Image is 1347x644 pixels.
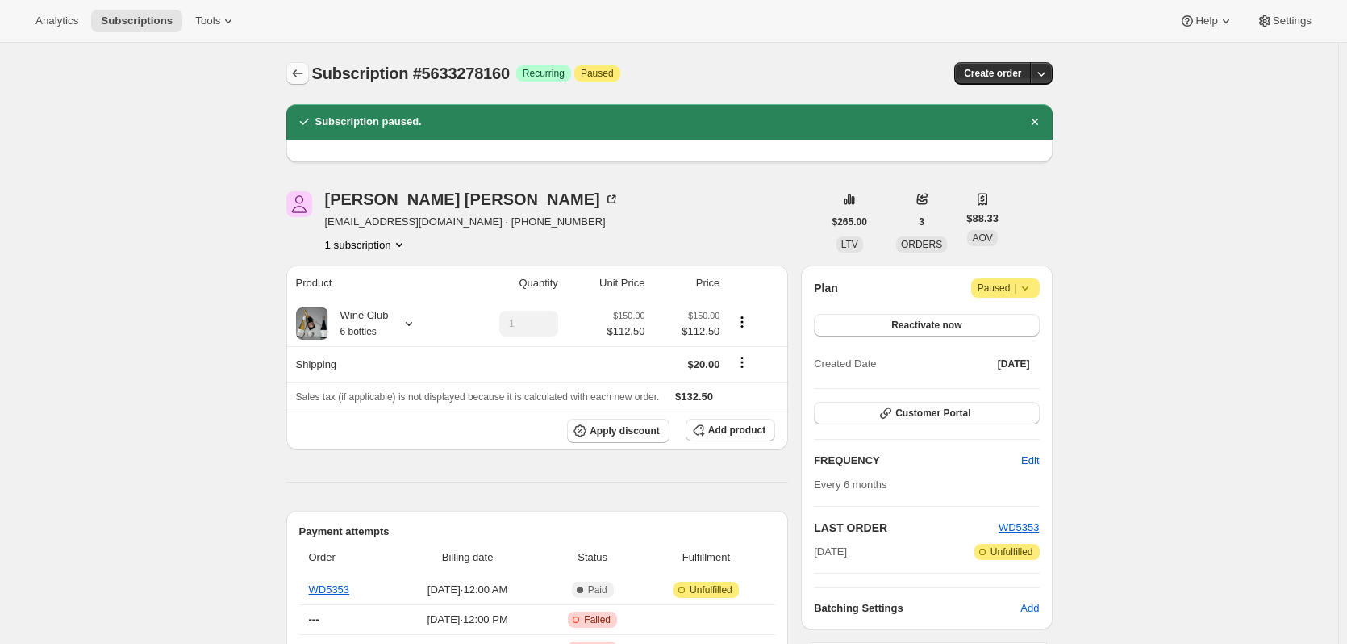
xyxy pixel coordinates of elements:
[286,266,455,301] th: Product
[814,453,1021,469] h2: FREQUENCY
[988,353,1040,375] button: [DATE]
[841,239,858,250] span: LTV
[688,358,720,370] span: $20.00
[590,424,660,437] span: Apply discount
[814,544,847,560] span: [DATE]
[309,613,319,625] span: ---
[708,424,765,437] span: Add product
[895,407,970,420] span: Customer Portal
[607,324,644,340] span: $112.50
[823,211,877,233] button: $265.00
[1011,596,1049,621] button: Add
[901,239,942,250] span: ORDERS
[397,582,539,598] span: [DATE] · 12:00 AM
[523,67,565,80] span: Recurring
[990,546,1033,558] span: Unfulfilled
[688,311,719,320] small: $150.00
[966,211,999,227] span: $88.33
[312,65,510,82] span: Subscription #5633278160
[1014,282,1016,295] span: |
[891,319,961,332] span: Reactivate now
[397,550,539,566] span: Billing date
[999,521,1040,533] a: WD5353
[649,266,724,301] th: Price
[729,353,755,371] button: Shipping actions
[1273,15,1312,27] span: Settings
[814,520,999,536] h2: LAST ORDER
[729,313,755,331] button: Product actions
[101,15,173,27] span: Subscriptions
[613,311,644,320] small: $150.00
[325,236,407,253] button: Product actions
[998,358,1030,370] span: [DATE]
[286,346,455,382] th: Shipping
[35,15,78,27] span: Analytics
[325,191,619,207] div: [PERSON_NAME] [PERSON_NAME]
[91,10,182,32] button: Subscriptions
[978,280,1033,296] span: Paused
[296,391,660,403] span: Sales tax (if applicable) is not displayed because it is calculated with each new order.
[299,524,776,540] h2: Payment attempts
[954,62,1031,85] button: Create order
[909,211,934,233] button: 3
[563,266,650,301] th: Unit Price
[1011,448,1049,474] button: Edit
[548,550,637,566] span: Status
[286,62,309,85] button: Subscriptions
[325,214,619,230] span: [EMAIL_ADDRESS][DOMAIN_NAME] · [PHONE_NUMBER]
[1247,10,1321,32] button: Settings
[195,15,220,27] span: Tools
[1024,111,1046,133] button: Dismiss notification
[999,520,1040,536] button: WD5353
[814,402,1039,424] button: Customer Portal
[328,307,389,340] div: Wine Club
[26,10,88,32] button: Analytics
[567,419,669,443] button: Apply discount
[814,479,886,491] span: Every 6 months
[814,600,1020,617] h6: Batching Settings
[964,67,1021,80] span: Create order
[286,191,312,217] span: Felicity Kay
[588,583,607,596] span: Paid
[1020,600,1039,617] span: Add
[686,419,775,441] button: Add product
[647,550,766,566] span: Fulfillment
[972,232,992,244] span: AOV
[581,67,614,80] span: Paused
[1195,15,1217,27] span: Help
[814,314,1039,337] button: Reactivate now
[814,356,876,372] span: Created Date
[1021,453,1039,469] span: Edit
[299,540,392,575] th: Order
[690,583,732,596] span: Unfulfilled
[455,266,563,301] th: Quantity
[296,307,328,340] img: product img
[1170,10,1243,32] button: Help
[675,391,713,403] span: $132.50
[340,326,377,337] small: 6 bottles
[186,10,246,32] button: Tools
[397,612,539,628] span: [DATE] · 12:00 PM
[832,215,867,228] span: $265.00
[315,114,422,130] h2: Subscription paused.
[584,613,611,626] span: Failed
[814,280,838,296] h2: Plan
[309,583,350,596] a: WD5353
[919,215,924,228] span: 3
[654,324,719,340] span: $112.50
